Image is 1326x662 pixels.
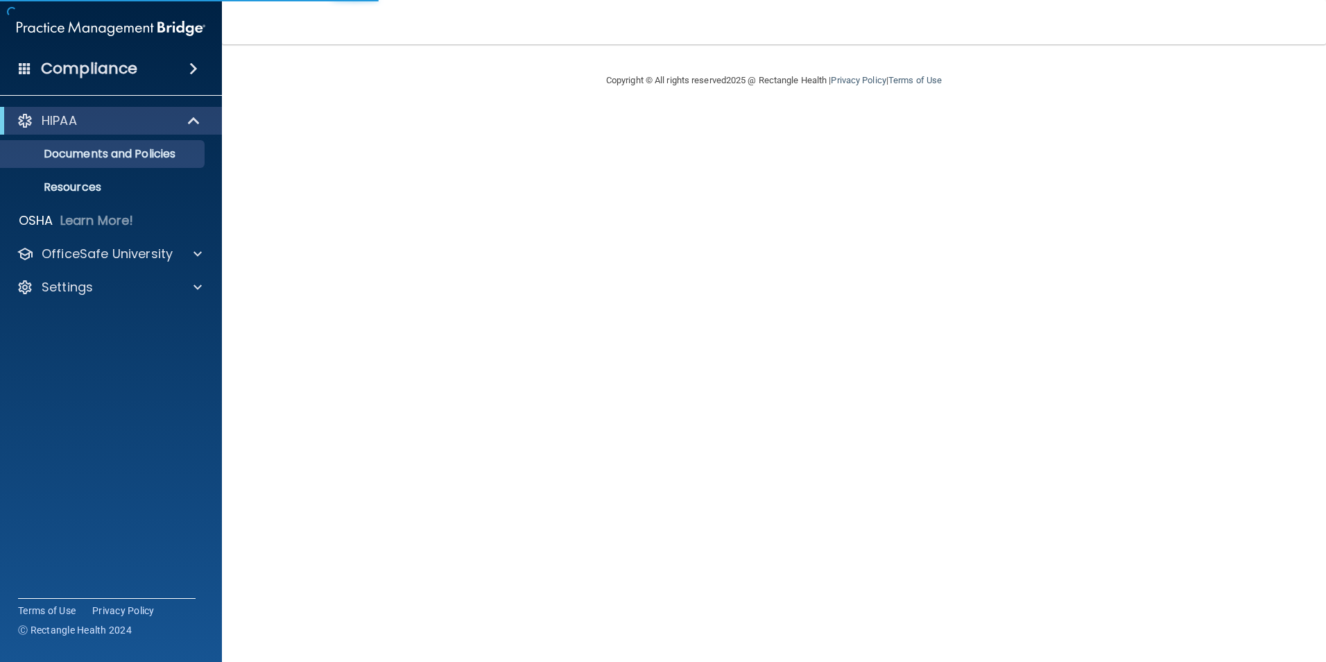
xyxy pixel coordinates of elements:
a: Settings [17,279,202,296]
a: HIPAA [17,112,201,129]
a: Privacy Policy [831,75,886,85]
img: PMB logo [17,15,205,42]
a: Privacy Policy [92,604,155,618]
a: Terms of Use [18,604,76,618]
p: Resources [9,180,198,194]
p: OSHA [19,212,53,229]
h4: Compliance [41,59,137,78]
p: Documents and Policies [9,147,198,161]
div: Copyright © All rights reserved 2025 @ Rectangle Health | | [521,58,1027,103]
p: HIPAA [42,112,77,129]
p: Learn More! [60,212,134,229]
p: OfficeSafe University [42,246,173,262]
span: Ⓒ Rectangle Health 2024 [18,623,132,637]
p: Settings [42,279,93,296]
a: Terms of Use [888,75,942,85]
a: OfficeSafe University [17,246,202,262]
